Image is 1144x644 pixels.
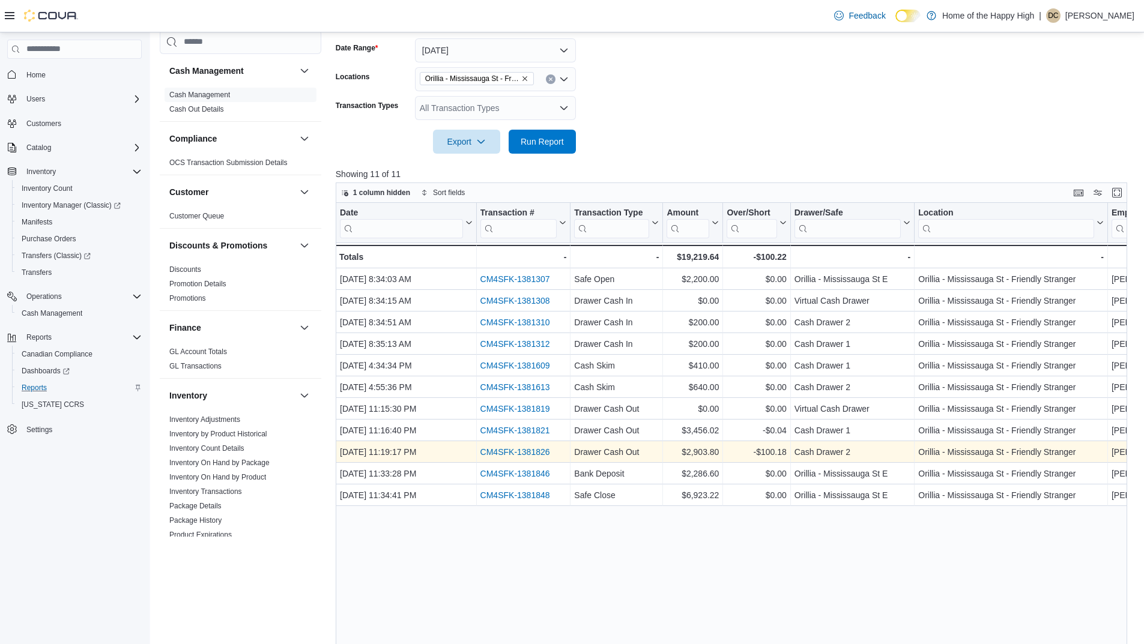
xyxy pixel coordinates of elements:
[169,294,206,302] a: Promotions
[480,469,549,478] a: CM4SFK-1381846
[17,232,81,246] a: Purchase Orders
[339,250,473,264] div: Totals
[26,70,46,80] span: Home
[22,423,57,437] a: Settings
[22,164,61,179] button: Inventory
[849,10,885,22] span: Feedback
[297,64,312,78] button: Cash Management
[169,430,267,438] a: Inventory by Product Historical
[918,293,1104,308] div: Orillia - Mississauga St - Friendly Stranger
[336,185,415,200] button: 1 column hidden
[22,92,50,106] button: Users
[918,358,1104,373] div: Orillia - Mississauga St - Friendly Stranger
[794,207,901,238] div: Drawer/Safe
[22,217,52,227] span: Manifests
[574,423,659,438] div: Drawer Cash Out
[22,140,56,155] button: Catalog
[169,158,288,167] a: OCS Transaction Submission Details
[169,133,217,145] h3: Compliance
[169,90,230,100] span: Cash Management
[340,293,473,308] div: [DATE] 8:34:15 AM
[22,200,121,210] span: Inventory Manager (Classic)
[794,293,911,308] div: Virtual Cash Drawer
[574,337,659,351] div: Drawer Cash In
[574,207,659,238] button: Transaction Type
[794,466,911,481] div: Orillia - Mississauga St E
[918,423,1104,438] div: Orillia - Mississauga St - Friendly Stranger
[667,207,719,238] button: Amount
[17,181,77,196] a: Inventory Count
[574,315,659,330] div: Drawer Cash In
[546,74,555,84] button: Clear input
[2,288,147,305] button: Operations
[169,502,222,510] a: Package Details
[2,91,147,107] button: Users
[340,466,473,481] div: [DATE] 11:33:28 PM
[160,209,321,228] div: Customer
[336,101,398,110] label: Transaction Types
[918,250,1104,264] div: -
[17,397,89,412] a: [US_STATE] CCRS
[22,234,76,244] span: Purchase Orders
[2,329,147,346] button: Reports
[22,289,67,304] button: Operations
[22,383,47,393] span: Reports
[480,207,557,238] div: Transaction # URL
[480,296,549,305] a: CM4SFK-1381308
[340,207,473,238] button: Date
[160,412,321,590] div: Inventory
[425,73,519,85] span: Orillia - Mississauga St - Friendly Stranger
[169,65,244,77] h3: Cash Management
[12,180,147,197] button: Inventory Count
[22,251,91,260] span: Transfers (Classic)
[169,487,242,496] a: Inventory Transactions
[12,230,147,247] button: Purchase Orders
[918,315,1104,330] div: Orillia - Mississauga St - Friendly Stranger
[22,164,142,179] span: Inventory
[480,490,549,500] a: CM4SFK-1381848
[353,188,410,197] span: 1 column hidden
[340,423,473,438] div: [DATE] 11:16:40 PM
[433,130,500,154] button: Export
[1039,8,1041,23] p: |
[17,364,142,378] span: Dashboards
[12,363,147,379] a: Dashboards
[22,400,84,409] span: [US_STATE] CCRS
[794,315,911,330] div: Cash Drawer 2
[26,292,62,301] span: Operations
[169,211,224,221] span: Customer Queue
[667,466,719,481] div: $2,286.60
[918,488,1104,502] div: Orillia - Mississauga St - Friendly Stranger
[297,320,312,335] button: Finance
[574,445,659,459] div: Drawer Cash Out
[17,265,142,280] span: Transfers
[169,133,295,145] button: Compliance
[169,516,222,525] span: Package History
[918,337,1104,351] div: Orillia - Mississauga St - Friendly Stranger
[169,458,270,468] span: Inventory On Hand by Package
[17,248,142,263] span: Transfers (Classic)
[727,488,786,502] div: $0.00
[340,337,473,351] div: [DATE] 8:35:13 AM
[727,380,786,394] div: $0.00
[169,322,201,334] h3: Finance
[574,380,659,394] div: Cash Skim
[667,445,719,459] div: $2,903.80
[480,426,549,435] a: CM4SFK-1381821
[17,306,87,320] a: Cash Management
[340,207,463,238] div: Date
[2,139,147,156] button: Catalog
[480,207,566,238] button: Transaction #
[340,207,463,218] div: Date
[416,185,470,200] button: Sort fields
[17,347,97,361] a: Canadian Compliance
[480,207,557,218] div: Transaction #
[574,207,649,218] div: Transaction Type
[727,466,786,481] div: $0.00
[2,115,147,132] button: Customers
[169,158,288,167] span: OCS Transaction Submission Details
[26,167,56,176] span: Inventory
[794,207,901,218] div: Drawer/Safe
[918,466,1104,481] div: Orillia - Mississauga St - Friendly Stranger
[17,381,142,395] span: Reports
